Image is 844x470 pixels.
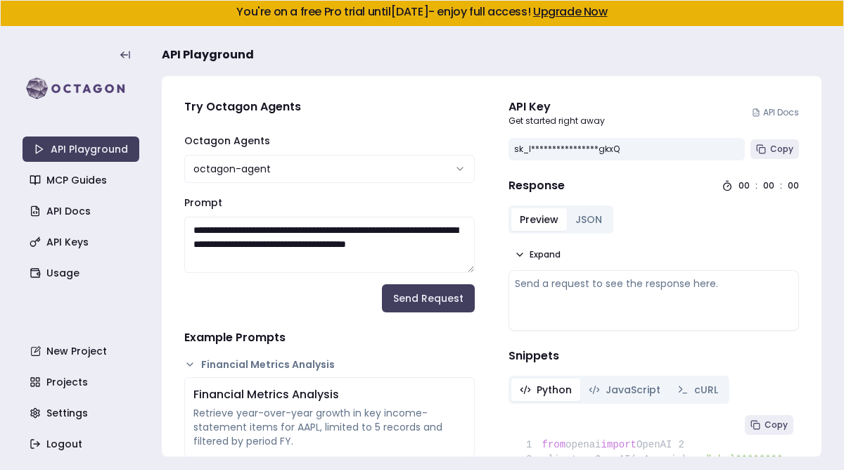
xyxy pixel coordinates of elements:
a: Logout [24,431,141,457]
button: Send Request [382,284,475,312]
h4: Try Octagon Agents [184,99,475,115]
a: API Playground [23,136,139,162]
a: Settings [24,400,141,426]
p: Get started right away [509,115,605,127]
span: Expand [530,249,561,260]
span: import [601,439,637,450]
div: 00 [738,180,750,191]
div: : [755,180,757,191]
span: openai [565,439,601,450]
h4: Example Prompts [184,329,475,346]
button: Financial Metrics Analysis [184,357,475,371]
button: Preview [511,208,567,231]
div: Financial Metrics Analysis [193,386,466,403]
a: Projects [24,369,141,395]
label: Prompt [184,196,222,210]
a: Upgrade Now [533,4,608,20]
span: Copy [765,419,788,431]
button: Expand [509,245,566,265]
span: client = OpenAI( [520,454,637,465]
a: API Docs [24,198,141,224]
h4: Response [509,177,565,194]
span: 2 [672,438,694,452]
div: Retrieve year-over-year growth in key income-statement items for AAPL, limited to 5 records and f... [193,406,466,448]
h5: You're on a free Pro trial until [DATE] - enjoy full access! [12,6,832,18]
span: cURL [694,383,718,397]
div: 00 [788,180,799,191]
span: 4 [637,452,659,467]
span: from [542,439,566,450]
span: Copy [770,144,793,155]
div: Send a request to see the response here. [515,277,793,291]
a: API Docs [752,107,799,118]
label: Octagon Agents [184,134,270,148]
span: 1 [520,438,542,452]
a: API Keys [24,229,141,255]
h4: Snippets [509,348,799,364]
span: JavaScript [606,383,660,397]
a: MCP Guides [24,167,141,193]
div: : [780,180,782,191]
img: logo-rect-yK7x_WSZ.svg [23,75,139,103]
span: OpenAI [637,439,672,450]
span: api_key= [658,454,705,465]
div: API Key [509,99,605,115]
span: 3 [520,452,542,467]
a: New Project [24,338,141,364]
span: API Playground [162,46,254,63]
button: Copy [750,139,799,159]
button: Copy [745,415,793,435]
button: JSON [567,208,610,231]
span: Python [537,383,572,397]
div: 00 [763,180,774,191]
a: Usage [24,260,141,286]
